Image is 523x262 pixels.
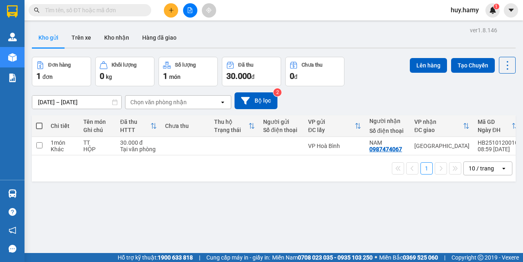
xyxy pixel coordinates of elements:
[116,115,161,137] th: Toggle SortBy
[507,7,515,14] span: caret-down
[308,119,355,125] div: VP gửi
[169,74,181,80] span: món
[32,57,91,86] button: Đơn hàng1đơn
[65,28,98,47] button: Trên xe
[83,119,112,125] div: Tên món
[226,71,251,81] span: 30.000
[9,208,16,216] span: question-circle
[159,57,218,86] button: Số lượng1món
[478,119,512,125] div: Mã GD
[489,7,496,14] img: icon-new-feature
[202,3,216,18] button: aim
[410,58,447,73] button: Lên hàng
[222,57,281,86] button: Đã thu30.000đ
[235,92,277,109] button: Bộ lọc
[478,146,518,152] div: 08:59 [DATE]
[414,143,469,149] div: [GEOGRAPHIC_DATA]
[403,254,438,261] strong: 0369 525 060
[290,71,294,81] span: 0
[9,226,16,234] span: notification
[8,189,17,198] img: warehouse-icon
[8,74,17,82] img: solution-icon
[251,74,255,80] span: đ
[494,4,499,9] sup: 1
[168,7,174,13] span: plus
[304,115,365,137] th: Toggle SortBy
[83,127,112,133] div: Ghi chú
[238,62,253,68] div: Đã thu
[163,71,168,81] span: 1
[444,253,445,262] span: |
[164,3,178,18] button: plus
[206,7,212,13] span: aim
[175,62,196,68] div: Số lượng
[51,146,75,152] div: Khác
[106,74,112,80] span: kg
[120,127,150,133] div: HTTT
[100,71,104,81] span: 0
[45,6,141,15] input: Tìm tên, số ĐT hoặc mã đơn
[183,3,197,18] button: file-add
[158,254,193,261] strong: 1900 633 818
[120,146,157,152] div: Tại văn phòng
[83,139,112,146] div: TT
[51,139,75,146] div: 1 món
[32,28,65,47] button: Kho gửi
[308,127,355,133] div: ĐC lấy
[285,57,344,86] button: Chưa thu0đ
[379,253,438,262] span: Miền Bắc
[308,143,361,149] div: VP Hoà Bình
[414,127,463,133] div: ĐC giao
[48,62,71,68] div: Đơn hàng
[136,28,183,47] button: Hàng đã giao
[95,57,154,86] button: Khối lượng0kg
[51,123,75,129] div: Chi tiết
[369,146,402,152] div: 0987474067
[273,88,282,96] sup: 2
[263,127,300,133] div: Số điện thoại
[302,62,322,68] div: Chưa thu
[501,165,507,172] svg: open
[187,7,193,13] span: file-add
[8,33,17,41] img: warehouse-icon
[414,119,463,125] div: VP nhận
[32,96,121,109] input: Select a date range.
[34,7,40,13] span: search
[369,139,406,146] div: NAM
[9,245,16,253] span: message
[219,99,226,105] svg: open
[478,255,483,260] span: copyright
[451,58,495,73] button: Tạo Chuyến
[294,74,297,80] span: đ
[199,253,200,262] span: |
[504,3,518,18] button: caret-down
[130,98,187,106] div: Chọn văn phòng nhận
[7,5,18,18] img: logo-vxr
[42,74,53,80] span: đơn
[112,62,136,68] div: Khối lượng
[375,256,377,259] span: ⚪️
[210,115,259,137] th: Toggle SortBy
[165,123,206,129] div: Chưa thu
[420,162,433,175] button: 1
[444,5,485,15] span: huy.hamy
[8,53,17,62] img: warehouse-icon
[120,139,157,146] div: 30.000 đ
[478,127,512,133] div: Ngày ĐH
[272,253,373,262] span: Miền Nam
[206,253,270,262] span: Cung cấp máy in - giấy in:
[478,139,518,146] div: HB2510120010
[474,115,522,137] th: Toggle SortBy
[83,146,112,152] div: HỘP
[120,119,150,125] div: Đã thu
[410,115,474,137] th: Toggle SortBy
[98,28,136,47] button: Kho nhận
[469,164,494,172] div: 10 / trang
[369,128,406,134] div: Số điện thoại
[495,4,498,9] span: 1
[369,118,406,124] div: Người nhận
[263,119,300,125] div: Người gửi
[36,71,41,81] span: 1
[118,253,193,262] span: Hỗ trợ kỹ thuật:
[214,127,248,133] div: Trạng thái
